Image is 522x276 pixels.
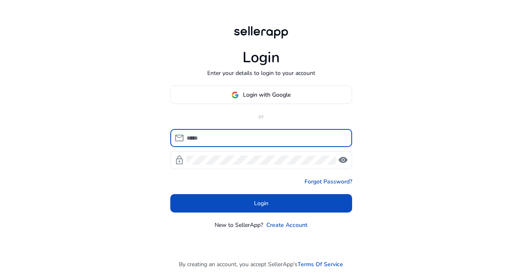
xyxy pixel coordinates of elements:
[254,199,268,208] span: Login
[207,69,315,77] p: Enter your details to login to your account
[266,221,307,229] a: Create Account
[304,177,352,186] a: Forgot Password?
[170,86,352,104] button: Login with Google
[215,221,263,229] p: New to SellerApp?
[174,133,184,143] span: mail
[170,194,352,213] button: Login
[298,260,343,269] a: Terms Of Service
[243,90,291,99] span: Login with Google
[231,91,239,99] img: google-logo.svg
[243,49,280,66] h1: Login
[338,155,348,165] span: visibility
[170,112,352,121] p: or
[174,155,184,165] span: lock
